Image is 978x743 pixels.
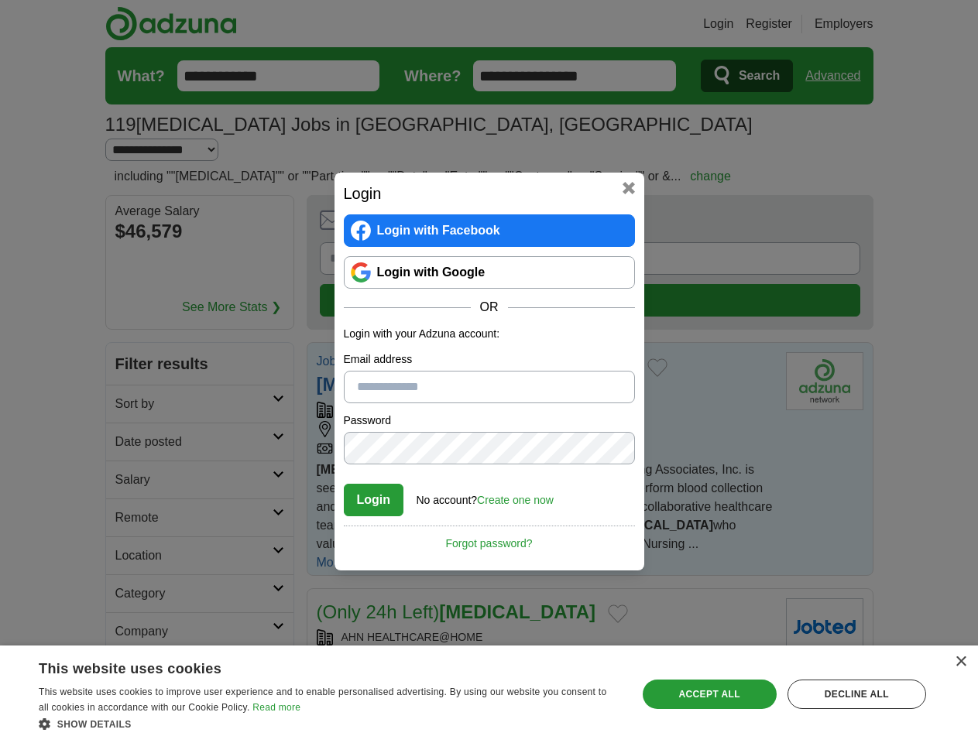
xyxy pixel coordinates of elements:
button: Login [344,484,404,516]
div: Decline all [788,680,926,709]
label: Password [344,413,635,429]
a: Login with Google [344,256,635,289]
p: Login with your Adzuna account: [344,326,635,342]
span: OR [471,298,508,317]
div: Close [955,656,966,668]
a: Read more, opens a new window [252,702,300,713]
a: Forgot password? [344,526,635,552]
label: Email address [344,351,635,368]
a: Create one now [477,494,554,506]
div: Accept all [643,680,777,709]
h2: Login [344,182,635,205]
div: No account? [417,483,554,508]
a: Login with Facebook [344,214,635,247]
span: This website uses cookies to improve user experience and to enable personalised advertising. By u... [39,687,606,713]
span: Show details [57,719,132,730]
div: Show details [39,716,619,731]
div: This website uses cookies [39,655,580,678]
